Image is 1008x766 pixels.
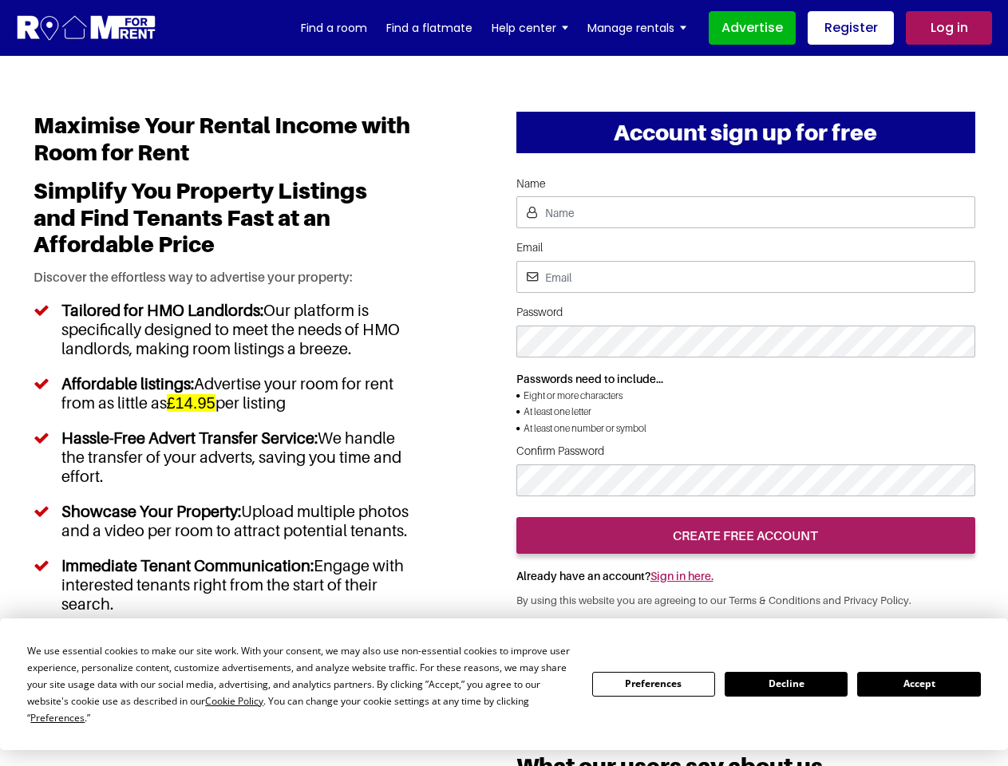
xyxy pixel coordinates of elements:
[34,293,412,366] li: Our platform is specifically designed to meet the needs of HMO landlords, making room listings a ...
[34,177,412,270] h2: Simplify You Property Listings and Find Tenants Fast at an Affordable Price
[516,388,975,404] li: Eight or more characters
[205,694,263,708] span: Cookie Policy
[516,591,975,609] p: By using this website you are agreeing to our Terms & Conditions and Privacy Policy.
[650,569,714,582] a: Sign in here.
[516,196,975,228] input: Name
[516,370,975,388] p: Passwords need to include...
[492,16,568,40] a: Help center
[516,261,975,293] input: Email
[592,672,715,697] button: Preferences
[61,374,393,413] h5: Affordable listings:
[516,404,975,420] li: At least one letter
[516,444,975,458] label: Confirm Password
[61,556,314,575] h5: Immediate Tenant Communication:
[386,16,472,40] a: Find a flatmate
[61,301,263,320] h5: Tailored for HMO Landlords:
[516,421,975,436] li: At least one number or symbol
[34,421,412,494] li: We handle the transfer of your adverts, saving you time and effort.
[587,16,686,40] a: Manage rentals
[725,672,848,697] button: Decline
[34,112,412,177] h1: Maximise Your Rental Income with Room for Rent
[61,502,241,521] h5: Showcase Your Property:
[34,548,412,622] li: Engage with interested tenants right from the start of their search.
[709,11,796,45] a: Advertise
[516,112,975,153] h2: Account sign up for free
[34,270,412,293] p: Discover the effortless way to advertise your property:
[906,11,992,45] a: Log in
[516,306,975,319] label: Password
[516,554,975,591] h5: Already have an account?
[516,241,975,255] label: Email
[516,517,975,554] input: create free account
[61,428,318,448] h5: Hassle-Free Advert Transfer Service:
[301,16,367,40] a: Find a room
[808,11,894,45] a: Register
[167,394,215,412] h5: £14.95
[516,177,975,191] label: Name
[857,672,980,697] button: Accept
[34,494,412,548] li: Upload multiple photos and a video per room to attract potential tenants.
[61,374,393,413] span: Advertise your room for rent from as little as per listing
[16,14,157,43] img: Logo for Room for Rent, featuring a welcoming design with a house icon and modern typography
[30,711,85,725] span: Preferences
[27,642,572,726] div: We use essential cookies to make our site work. With your consent, we may also use non-essential ...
